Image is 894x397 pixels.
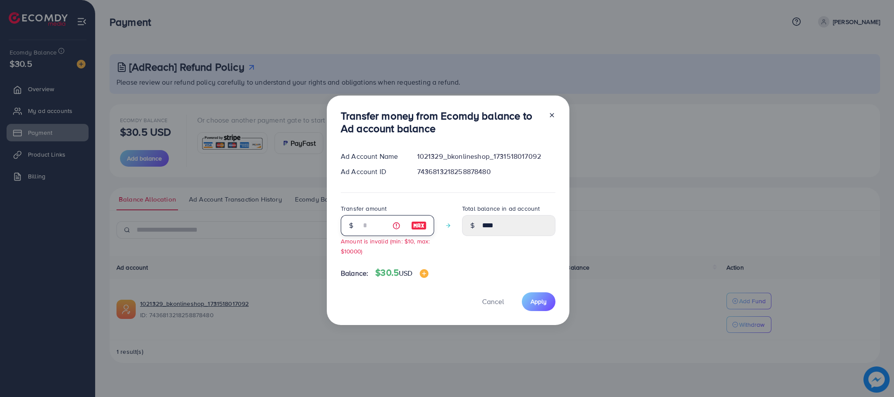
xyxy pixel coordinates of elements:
[341,110,541,135] h3: Transfer money from Ecomdy balance to Ad account balance
[375,267,428,278] h4: $30.5
[334,167,410,177] div: Ad Account ID
[341,237,430,255] small: Amount is invalid (min: $10, max: $10000)
[399,268,412,278] span: USD
[471,292,515,311] button: Cancel
[410,167,562,177] div: 7436813218258878480
[482,297,504,306] span: Cancel
[462,204,540,213] label: Total balance in ad account
[334,151,410,161] div: Ad Account Name
[410,151,562,161] div: 1021329_bkonlineshop_1731518017092
[420,269,428,278] img: image
[522,292,555,311] button: Apply
[531,297,547,306] span: Apply
[411,220,427,231] img: image
[341,204,387,213] label: Transfer amount
[341,268,368,278] span: Balance:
